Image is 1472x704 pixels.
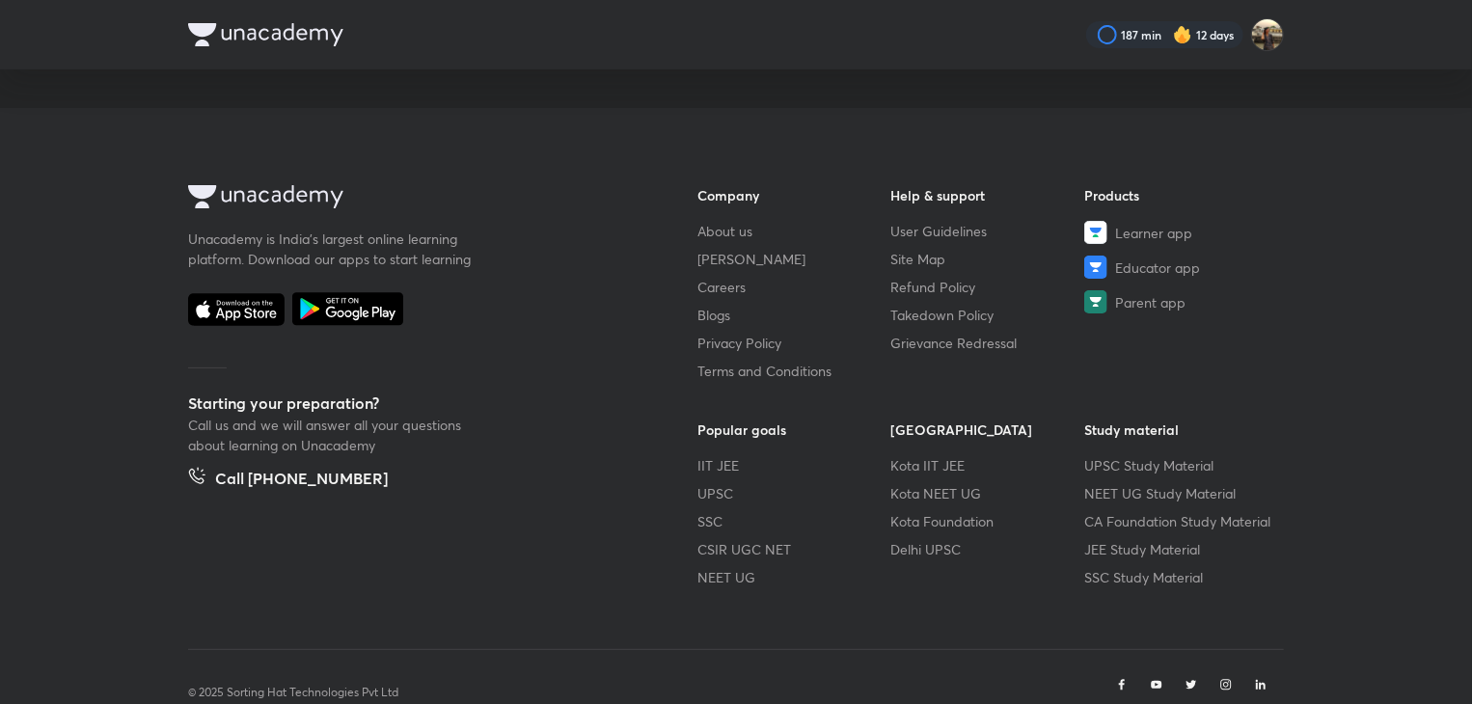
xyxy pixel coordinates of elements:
[891,539,1085,559] a: Delhi UPSC
[697,483,891,503] a: UPSC
[891,221,1085,241] a: User Guidelines
[697,511,891,531] a: SSC
[1084,290,1107,313] img: Parent app
[188,229,477,269] p: Unacademy is India’s largest online learning platform. Download our apps to start learning
[1084,483,1278,503] a: NEET UG Study Material
[697,249,891,269] a: [PERSON_NAME]
[188,23,343,46] img: Company Logo
[1084,455,1278,475] a: UPSC Study Material
[697,567,891,587] a: NEET UG
[697,420,891,440] h6: Popular goals
[891,277,1085,297] a: Refund Policy
[697,185,891,205] h6: Company
[188,185,343,208] img: Company Logo
[697,221,891,241] a: About us
[1084,221,1278,244] a: Learner app
[1251,18,1284,51] img: Soumya singh
[1084,511,1278,531] a: CA Foundation Study Material
[1084,539,1278,559] a: JEE Study Material
[1084,221,1107,244] img: Learner app
[1084,256,1107,279] img: Educator app
[891,249,1085,269] a: Site Map
[697,277,746,297] span: Careers
[697,455,891,475] a: IIT JEE
[188,392,636,415] h5: Starting your preparation?
[1084,567,1278,587] a: SSC Study Material
[891,333,1085,353] a: Grievance Redressal
[1173,25,1192,44] img: streak
[891,305,1085,325] a: Takedown Policy
[215,467,388,494] h5: Call [PHONE_NUMBER]
[1115,257,1200,278] span: Educator app
[891,455,1085,475] a: Kota IIT JEE
[1115,223,1192,243] span: Learner app
[1084,185,1278,205] h6: Products
[1084,290,1278,313] a: Parent app
[1084,256,1278,279] a: Educator app
[188,185,636,213] a: Company Logo
[891,483,1085,503] a: Kota NEET UG
[188,467,388,494] a: Call [PHONE_NUMBER]
[1084,420,1278,440] h6: Study material
[891,420,1085,440] h6: [GEOGRAPHIC_DATA]
[891,511,1085,531] a: Kota Foundation
[697,333,891,353] a: Privacy Policy
[697,539,891,559] a: CSIR UGC NET
[697,277,891,297] a: Careers
[188,684,398,701] p: © 2025 Sorting Hat Technologies Pvt Ltd
[188,415,477,455] p: Call us and we will answer all your questions about learning on Unacademy
[697,361,891,381] a: Terms and Conditions
[697,305,891,325] a: Blogs
[1115,292,1186,312] span: Parent app
[891,185,1085,205] h6: Help & support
